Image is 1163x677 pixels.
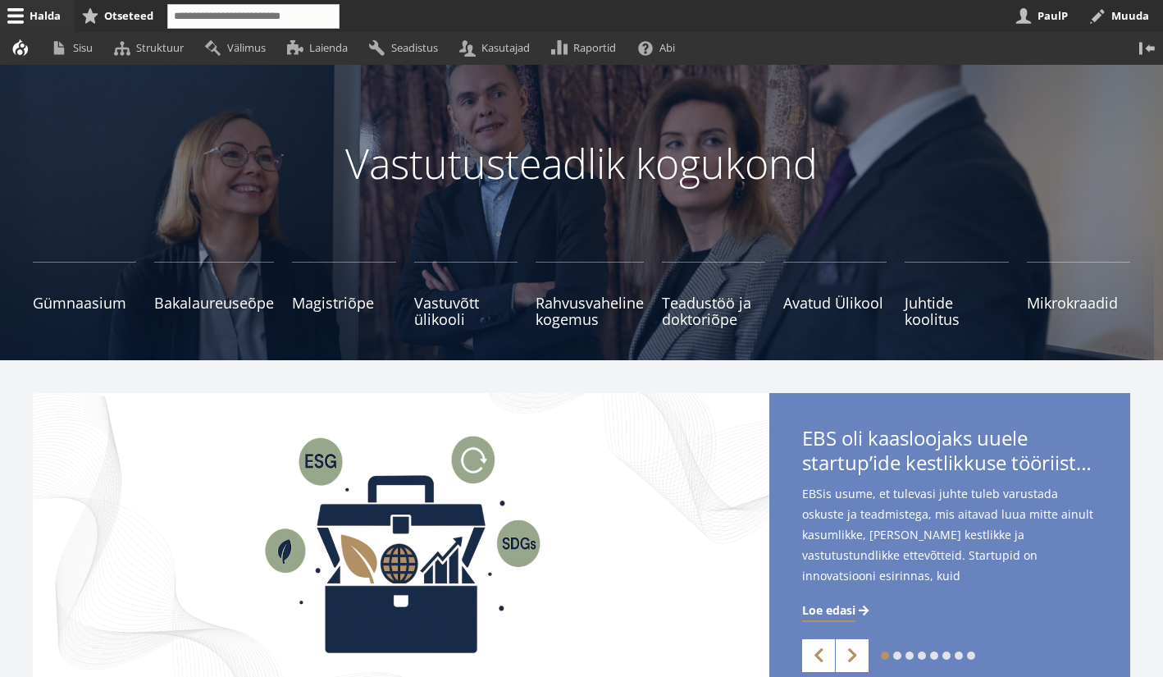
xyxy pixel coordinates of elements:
span: Magistriõpe [292,295,395,311]
span: Juhtide koolitus [905,295,1008,327]
a: 1 [881,652,889,660]
button: Vertikaalasend [1131,32,1163,64]
span: Avatud Ülikool [783,295,887,311]
a: 7 [955,652,963,660]
a: Struktuur [107,32,198,64]
a: Mikrokraadid [1027,262,1130,327]
a: Magistriõpe [292,262,395,327]
a: Rahvusvaheline kogemus [536,262,644,327]
a: Vastuvõtt ülikooli [414,262,518,327]
a: Bakalaureuseõpe [154,262,274,327]
a: 6 [942,652,951,660]
a: 3 [905,652,914,660]
a: Teadustöö ja doktoriõpe [662,262,765,327]
span: EBS oli kaasloojaks uuele [802,426,1097,480]
a: 5 [930,652,938,660]
a: Juhtide koolitus [905,262,1008,327]
span: Gümnaasium [33,295,136,311]
a: Previous [802,639,835,672]
span: startup’ide kestlikkuse tööriistakastile [802,451,1097,475]
a: Kasutajad [452,32,544,64]
span: Teadustöö ja doktoriõpe [662,295,765,327]
a: 8 [967,652,975,660]
a: Välimus [198,32,280,64]
a: Gümnaasium [33,262,136,327]
a: Next [836,639,869,672]
span: Bakalaureuseõpe [154,295,274,311]
span: Rahvusvaheline kogemus [536,295,644,327]
a: Seadistus [362,32,452,64]
span: Mikrokraadid [1027,295,1130,311]
span: Loe edasi [802,602,855,619]
a: 4 [918,652,926,660]
a: Loe edasi [802,602,872,619]
a: Laienda [280,32,362,64]
a: Raportid [545,32,631,64]
a: Sisu [43,32,107,64]
span: EBSis usume, et tulevasi juhte tuleb varustada oskuste ja teadmistega, mis aitavad luua mitte ain... [802,483,1097,612]
a: 2 [893,652,901,660]
a: Abi [631,32,690,64]
p: Vastutusteadlik kogukond [147,139,1016,188]
a: Avatud Ülikool [783,262,887,327]
span: Vastuvõtt ülikooli [414,295,518,327]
